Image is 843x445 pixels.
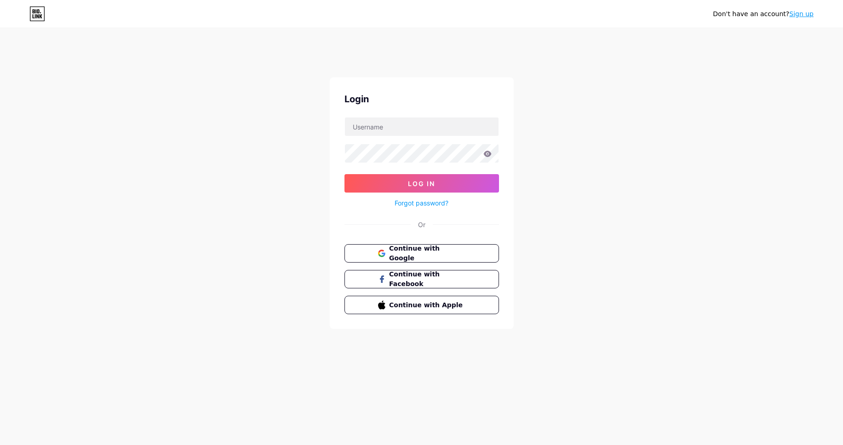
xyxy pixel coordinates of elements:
[389,244,465,263] span: Continue with Google
[345,117,499,136] input: Username
[408,180,435,187] span: Log In
[344,174,499,193] button: Log In
[713,9,814,19] div: Don't have an account?
[344,270,499,288] button: Continue with Facebook
[344,92,499,106] div: Login
[344,296,499,314] button: Continue with Apple
[389,300,465,310] span: Continue with Apple
[395,198,448,208] a: Forgot password?
[389,269,465,289] span: Continue with Facebook
[789,10,814,18] a: Sign up
[418,220,425,229] div: Or
[344,244,499,263] button: Continue with Google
